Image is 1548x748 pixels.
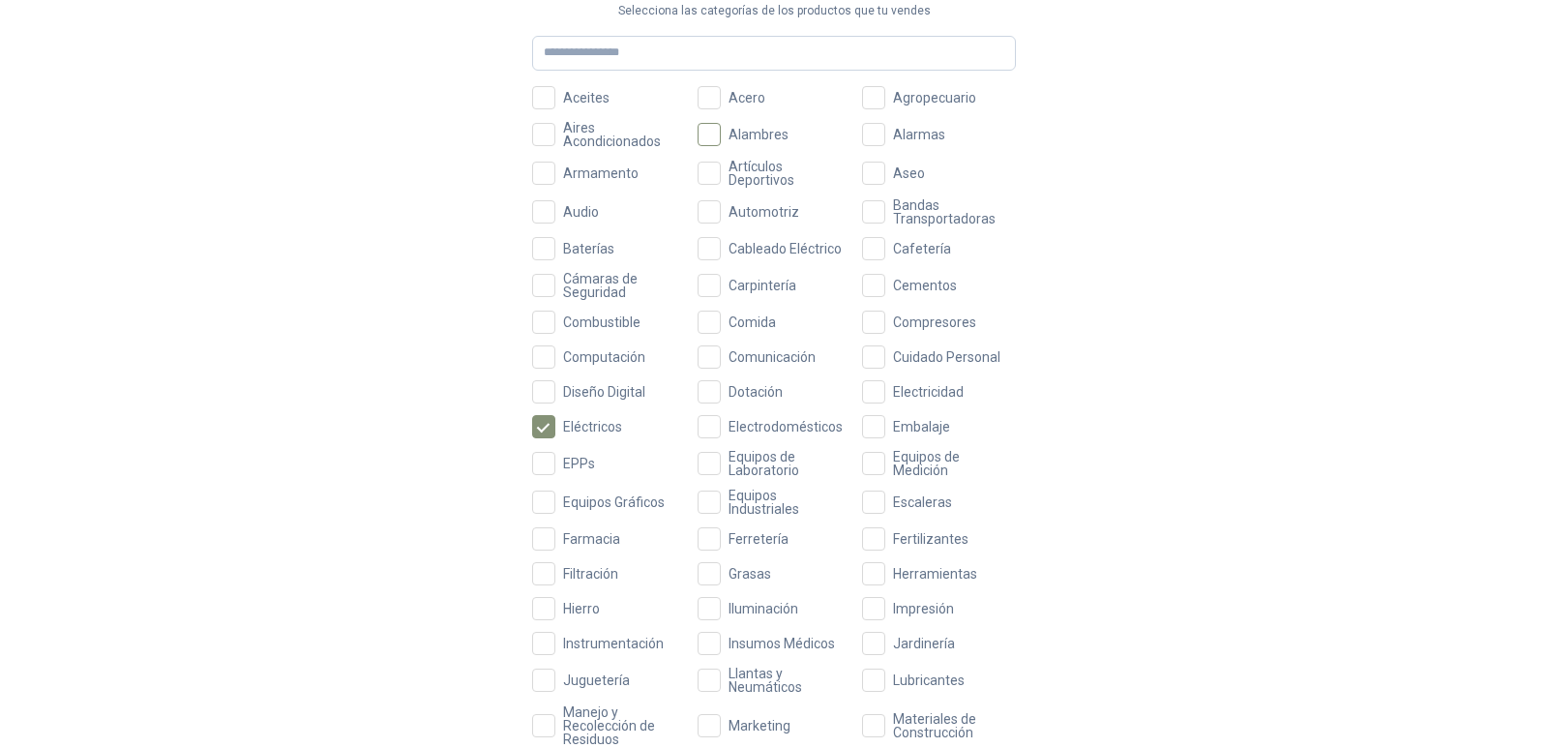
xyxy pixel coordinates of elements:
[555,121,686,148] span: Aires Acondicionados
[555,420,630,434] span: Eléctricos
[555,166,646,180] span: Armamento
[555,272,686,299] span: Cámaras de Seguridad
[555,495,672,509] span: Equipos Gráficos
[721,315,784,329] span: Comida
[555,242,622,255] span: Baterías
[721,128,796,141] span: Alambres
[721,385,790,399] span: Dotación
[555,637,671,650] span: Instrumentación
[885,673,972,687] span: Lubricantes
[721,350,823,364] span: Comunicación
[721,667,851,694] span: Llantas y Neumáticos
[555,567,626,581] span: Filtración
[721,205,807,219] span: Automotriz
[721,489,851,516] span: Equipos Industriales
[555,350,653,364] span: Computación
[885,91,984,105] span: Agropecuario
[721,242,849,255] span: Cableado Eléctrico
[555,532,628,546] span: Farmacia
[721,91,773,105] span: Acero
[885,242,959,255] span: Cafetería
[885,567,985,581] span: Herramientas
[555,205,607,219] span: Audio
[555,315,648,329] span: Combustible
[885,350,1008,364] span: Cuidado Personal
[721,567,779,581] span: Grasas
[555,673,638,687] span: Juguetería
[721,532,796,546] span: Ferretería
[721,719,798,733] span: Marketing
[721,602,806,615] span: Iluminación
[721,420,850,434] span: Electrodomésticos
[885,198,1016,225] span: Bandas Transportadoras
[555,385,653,399] span: Diseño Digital
[885,128,953,141] span: Alarmas
[885,532,976,546] span: Fertilizantes
[885,315,984,329] span: Compresores
[721,279,804,292] span: Carpintería
[721,637,843,650] span: Insumos Médicos
[885,495,960,509] span: Escaleras
[721,450,851,477] span: Equipos de Laboratorio
[555,705,686,746] span: Manejo y Recolección de Residuos
[885,166,933,180] span: Aseo
[885,420,958,434] span: Embalaje
[555,91,617,105] span: Aceites
[532,2,1016,20] p: Selecciona las categorías de los productos que tu vendes
[885,385,971,399] span: Electricidad
[555,602,608,615] span: Hierro
[885,279,965,292] span: Cementos
[885,712,1016,739] span: Materiales de Construcción
[885,637,963,650] span: Jardinería
[885,602,962,615] span: Impresión
[721,160,851,187] span: Artículos Deportivos
[555,457,603,470] span: EPPs
[885,450,1016,477] span: Equipos de Medición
